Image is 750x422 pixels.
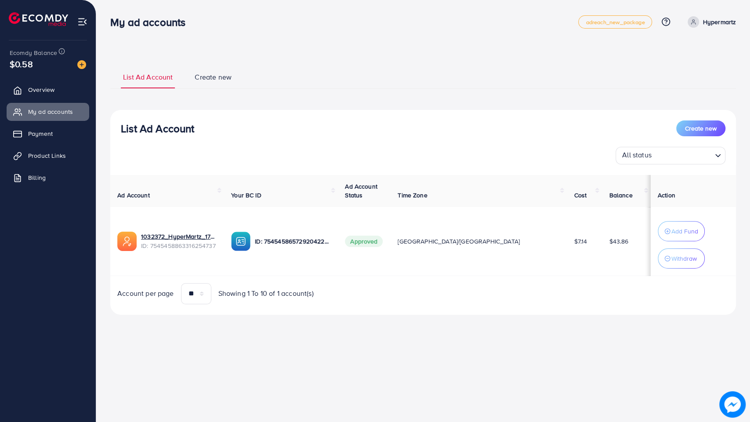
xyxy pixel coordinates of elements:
[685,124,717,133] span: Create new
[398,191,427,200] span: Time Zone
[658,191,675,200] span: Action
[231,191,261,200] span: Your BC ID
[609,237,628,246] span: $43.86
[255,236,331,247] p: ID: 7545458657292042257
[123,72,173,82] span: List Ad Account
[110,16,192,29] h3: My ad accounts
[671,253,697,264] p: Withdraw
[231,232,250,251] img: ic-ba-acc.ded83a64.svg
[28,85,54,94] span: Overview
[117,232,137,251] img: ic-ads-acc.e4c84228.svg
[28,151,66,160] span: Product Links
[7,169,89,186] a: Billing
[574,191,587,200] span: Cost
[141,232,217,250] div: <span class='underline'>1032372_HyperMartz_1756814083326</span></br>7545458863316254737
[141,241,217,250] span: ID: 7545458863316254737
[574,237,587,246] span: $7.14
[7,147,89,164] a: Product Links
[609,191,632,200] span: Balance
[720,392,746,418] img: image
[676,120,725,136] button: Create new
[671,226,698,236] p: Add Fund
[195,72,232,82] span: Create new
[684,16,736,28] a: Hypermartz
[28,173,46,182] span: Billing
[121,122,194,135] h3: List Ad Account
[586,19,645,25] span: adreach_new_package
[117,191,150,200] span: Ad Account
[654,149,711,162] input: Search for option
[616,147,725,164] div: Search for option
[77,17,87,27] img: menu
[77,60,86,69] img: image
[10,48,57,57] span: Ecomdy Balance
[578,15,652,29] a: adreach_new_package
[117,288,174,298] span: Account per page
[28,129,53,138] span: Payment
[141,232,217,241] a: 1032372_HyperMartz_1756814083326
[7,125,89,142] a: Payment
[28,107,73,116] span: My ad accounts
[658,248,705,269] button: Withdraw
[345,236,383,247] span: Approved
[658,221,705,241] button: Add Fund
[620,148,653,162] span: All status
[10,58,33,70] span: $0.58
[345,182,377,200] span: Ad Account Status
[218,288,314,298] span: Showing 1 To 10 of 1 account(s)
[703,17,736,27] p: Hypermartz
[398,237,520,246] span: [GEOGRAPHIC_DATA]/[GEOGRAPHIC_DATA]
[7,81,89,98] a: Overview
[7,103,89,120] a: My ad accounts
[9,12,68,26] img: logo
